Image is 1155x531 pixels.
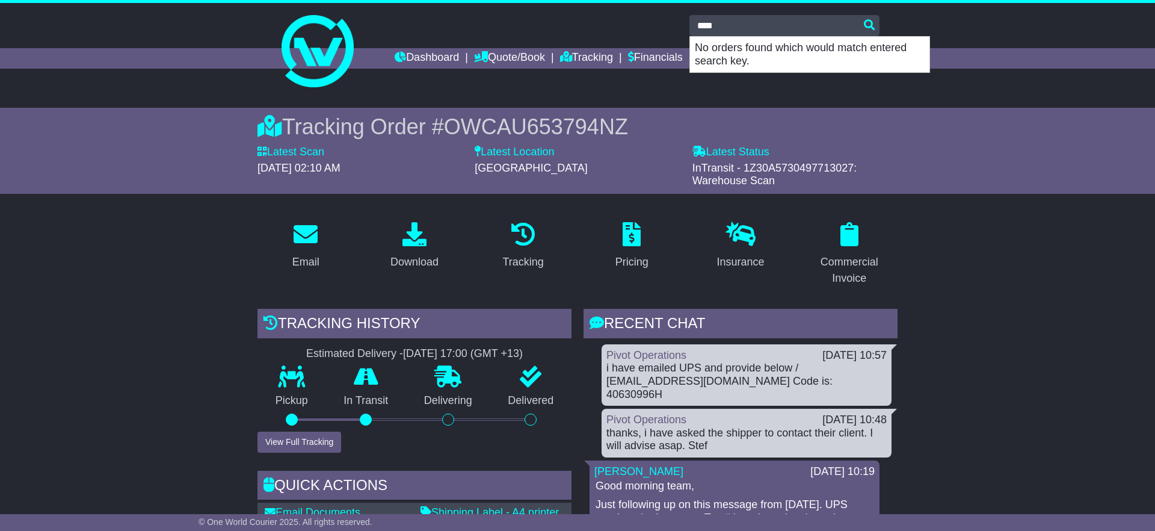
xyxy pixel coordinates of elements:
label: Latest Scan [257,146,324,159]
div: Tracking Order # [257,114,898,140]
span: OWCAU653794NZ [444,114,628,139]
div: [DATE] 10:57 [822,349,887,362]
a: Pivot Operations [606,414,686,426]
div: Email [292,254,319,270]
a: Quote/Book [474,48,545,69]
div: i have emailed UPS and provide below / [EMAIL_ADDRESS][DOMAIN_NAME] Code is: 40630996H [606,362,887,401]
p: Delivered [490,394,572,408]
a: Pricing [608,218,656,275]
div: RECENT CHAT [584,309,898,341]
button: View Full Tracking [257,432,341,453]
a: Email Documents [265,506,360,518]
p: Pickup [257,394,326,408]
div: Pricing [615,254,648,270]
a: Tracking [495,218,552,275]
a: Insurance [709,218,772,275]
span: [DATE] 02:10 AM [257,162,340,174]
div: Quick Actions [257,471,571,503]
p: Delivering [406,394,490,408]
div: thanks, i have asked the shipper to contact their client. I will advise asap. Stef [606,427,887,453]
div: [DATE] 10:48 [822,414,887,427]
span: InTransit - 1Z30A5730497713027: Warehouse Scan [692,162,857,187]
label: Latest Location [475,146,554,159]
p: No orders found which would match entered search key. [690,37,929,72]
a: [PERSON_NAME] [594,465,683,477]
div: Commercial Invoice [808,254,890,287]
div: Tracking history [257,309,571,341]
span: [GEOGRAPHIC_DATA] [475,162,587,174]
span: © One World Courier 2025. All rights reserved. [199,517,372,527]
a: Commercial Invoice [801,218,898,291]
a: Financials [628,48,683,69]
a: Dashboard [395,48,459,69]
div: Download [390,254,439,270]
a: Download [383,218,446,275]
a: Shipping Label - A4 printer [420,506,559,518]
div: [DATE] 10:19 [810,465,875,479]
a: Tracking [560,48,613,69]
label: Latest Status [692,146,769,159]
a: Email [285,218,327,275]
p: Good morning team, [596,480,873,493]
div: Insurance [716,254,764,270]
div: Estimated Delivery - [257,347,571,361]
a: Pivot Operations [606,349,686,361]
div: Tracking [503,254,544,270]
div: [DATE] 17:00 (GMT +13) [403,347,523,361]
p: Just following up on this message from [DATE]. UPS requires the Importers Tax # in order to be cl... [596,498,873,524]
p: In Transit [326,394,407,408]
